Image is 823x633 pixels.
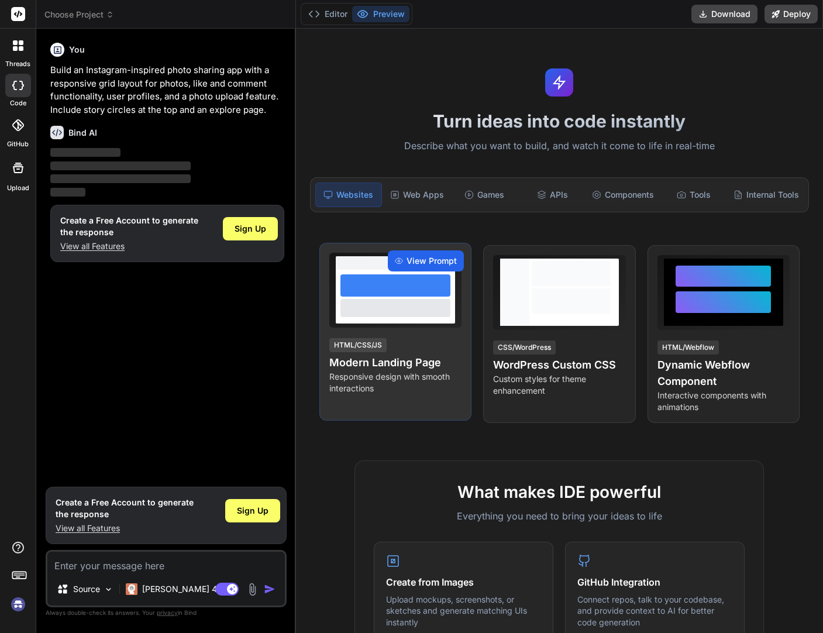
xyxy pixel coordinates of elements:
div: Websites [315,183,382,207]
h4: Dynamic Webflow Component [657,357,790,390]
p: Everything you need to bring your ideas to life [374,509,745,523]
img: icon [264,583,276,595]
p: Responsive design with smooth interactions [329,371,462,394]
p: [PERSON_NAME] 4 S.. [142,583,229,595]
img: attachment [246,583,259,596]
label: threads [5,59,30,69]
img: Pick Models [104,584,113,594]
h6: Bind AI [68,127,97,139]
div: APIs [519,183,585,207]
button: Download [691,5,757,23]
h4: GitHub Integration [577,575,732,589]
span: Sign Up [235,223,266,235]
span: privacy [157,609,178,616]
span: View Prompt [407,255,457,267]
img: Claude 4 Sonnet [126,583,137,595]
div: Components [587,183,659,207]
p: Always double-check its answers. Your in Bind [46,607,287,618]
p: View all Features [56,522,194,534]
p: Upload mockups, screenshots, or sketches and generate matching UIs instantly [386,594,541,628]
h4: Create from Images [386,575,541,589]
h6: You [69,44,85,56]
p: View all Features [60,240,198,252]
p: Describe what you want to build, and watch it come to life in real-time [303,139,816,154]
button: Editor [304,6,352,22]
span: ‌ [50,188,85,197]
p: Source [73,583,100,595]
div: Internal Tools [729,183,804,207]
div: Games [452,183,518,207]
div: Tools [661,183,726,207]
img: signin [8,594,28,614]
h1: Turn ideas into code instantly [303,111,816,132]
button: Preview [352,6,409,22]
p: Build an Instagram-inspired photo sharing app with a responsive grid layout for photos, like and ... [50,64,284,116]
span: Sign Up [237,505,268,517]
span: Choose Project [44,9,114,20]
div: HTML/CSS/JS [329,338,387,352]
button: Deploy [765,5,818,23]
div: HTML/Webflow [657,340,719,355]
span: ‌ [50,148,120,157]
div: CSS/WordPress [493,340,556,355]
span: ‌ [50,174,191,183]
span: ‌ [50,161,191,170]
h4: WordPress Custom CSS [493,357,625,373]
h2: What makes IDE powerful [374,480,745,504]
p: Interactive components with animations [657,390,790,413]
h1: Create a Free Account to generate the response [56,497,194,520]
h4: Modern Landing Page [329,355,462,371]
p: Connect repos, talk to your codebase, and provide context to AI for better code generation [577,594,732,628]
p: Custom styles for theme enhancement [493,373,625,397]
label: code [10,98,26,108]
label: Upload [7,183,29,193]
div: Web Apps [384,183,450,207]
h1: Create a Free Account to generate the response [60,215,198,238]
label: GitHub [7,139,29,149]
